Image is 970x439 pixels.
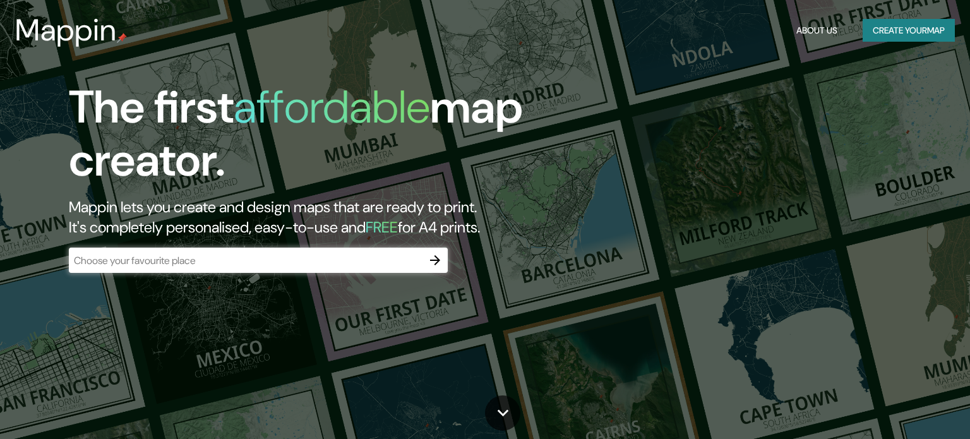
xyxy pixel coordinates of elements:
button: About Us [791,19,842,42]
h2: Mappin lets you create and design maps that are ready to print. It's completely personalised, eas... [69,197,554,238]
h1: The first map creator. [69,81,554,197]
img: mappin-pin [117,33,127,43]
iframe: Help widget launcher [858,390,956,425]
h1: affordable [234,78,430,136]
button: Create yourmap [863,19,955,42]
input: Choose your favourite place [69,253,422,268]
h3: Mappin [15,13,117,48]
h5: FREE [366,217,398,237]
